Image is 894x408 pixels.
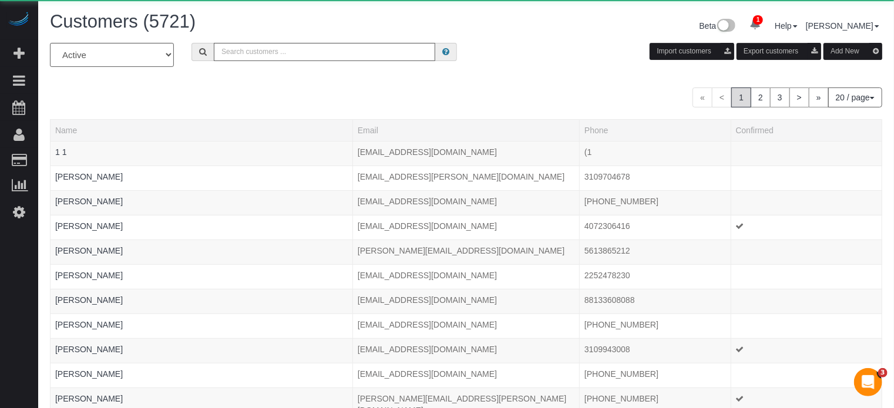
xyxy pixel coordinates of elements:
span: Customers (5721) [50,11,196,32]
td: Email [352,190,579,215]
a: [PERSON_NAME] [55,345,123,354]
button: 20 / page [828,87,882,107]
td: Name [51,240,353,264]
td: Email [352,215,579,240]
a: 2 [751,87,771,107]
td: Phone [580,215,731,240]
td: Phone [580,190,731,215]
td: Name [51,363,353,387]
a: Beta [700,21,736,31]
div: Tags [55,183,348,186]
td: Confirmed [731,166,882,190]
button: Import customers [650,43,734,60]
td: Email [352,338,579,363]
td: Confirmed [731,289,882,313]
td: Confirmed [731,264,882,289]
td: Confirmed [731,363,882,387]
a: [PERSON_NAME] [55,271,123,280]
span: « [693,87,712,107]
td: Email [352,141,579,166]
td: Name [51,141,353,166]
a: 3 [770,87,790,107]
div: Tags [55,355,348,358]
div: Tags [55,257,348,259]
a: [PERSON_NAME] [55,369,123,379]
a: » [809,87,829,107]
div: Tags [55,331,348,333]
td: Email [352,240,579,264]
td: Email [352,289,579,313]
a: [PERSON_NAME] [55,246,123,255]
td: Name [51,264,353,289]
span: 3 [878,368,888,377]
nav: Pagination navigation [693,87,882,107]
td: Email [352,264,579,289]
td: Phone [580,338,731,363]
button: Export customers [737,43,821,60]
div: Tags [55,306,348,309]
img: Automaid Logo [7,12,31,28]
td: Confirmed [731,240,882,264]
td: Phone [580,289,731,313]
th: Email [352,119,579,141]
td: Email [352,363,579,387]
div: Tags [55,207,348,210]
a: [PERSON_NAME] [806,21,879,31]
div: Tags [55,281,348,284]
span: < [712,87,732,107]
a: [PERSON_NAME] [55,295,123,305]
iframe: Intercom live chat [854,368,882,396]
button: Add New [824,43,882,60]
td: Name [51,313,353,338]
td: Phone [580,240,731,264]
a: [PERSON_NAME] [55,394,123,403]
th: Phone [580,119,731,141]
td: Email [352,313,579,338]
td: Confirmed [731,215,882,240]
td: Name [51,190,353,215]
th: Confirmed [731,119,882,141]
div: Tags [55,232,348,235]
th: Name [51,119,353,141]
span: 1 [753,15,763,25]
a: [PERSON_NAME] [55,320,123,329]
td: Phone [580,363,731,387]
a: 1 [744,12,767,38]
td: Name [51,215,353,240]
a: [PERSON_NAME] [55,221,123,231]
td: Confirmed [731,141,882,166]
input: Search customers ... [214,43,435,61]
td: Phone [580,141,731,166]
div: Tags [55,158,348,161]
td: Confirmed [731,313,882,338]
a: > [789,87,809,107]
td: Confirmed [731,190,882,215]
div: Tags [55,380,348,383]
td: Name [51,338,353,363]
td: Phone [580,313,731,338]
a: 1 1 [55,147,66,157]
td: Phone [580,166,731,190]
td: Email [352,166,579,190]
td: Name [51,166,353,190]
td: Confirmed [731,338,882,363]
td: Name [51,289,353,313]
a: [PERSON_NAME] [55,197,123,206]
a: [PERSON_NAME] [55,172,123,181]
a: Help [775,21,798,31]
img: New interface [716,19,735,34]
td: Phone [580,264,731,289]
div: Tags [55,404,348,407]
span: 1 [731,87,751,107]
